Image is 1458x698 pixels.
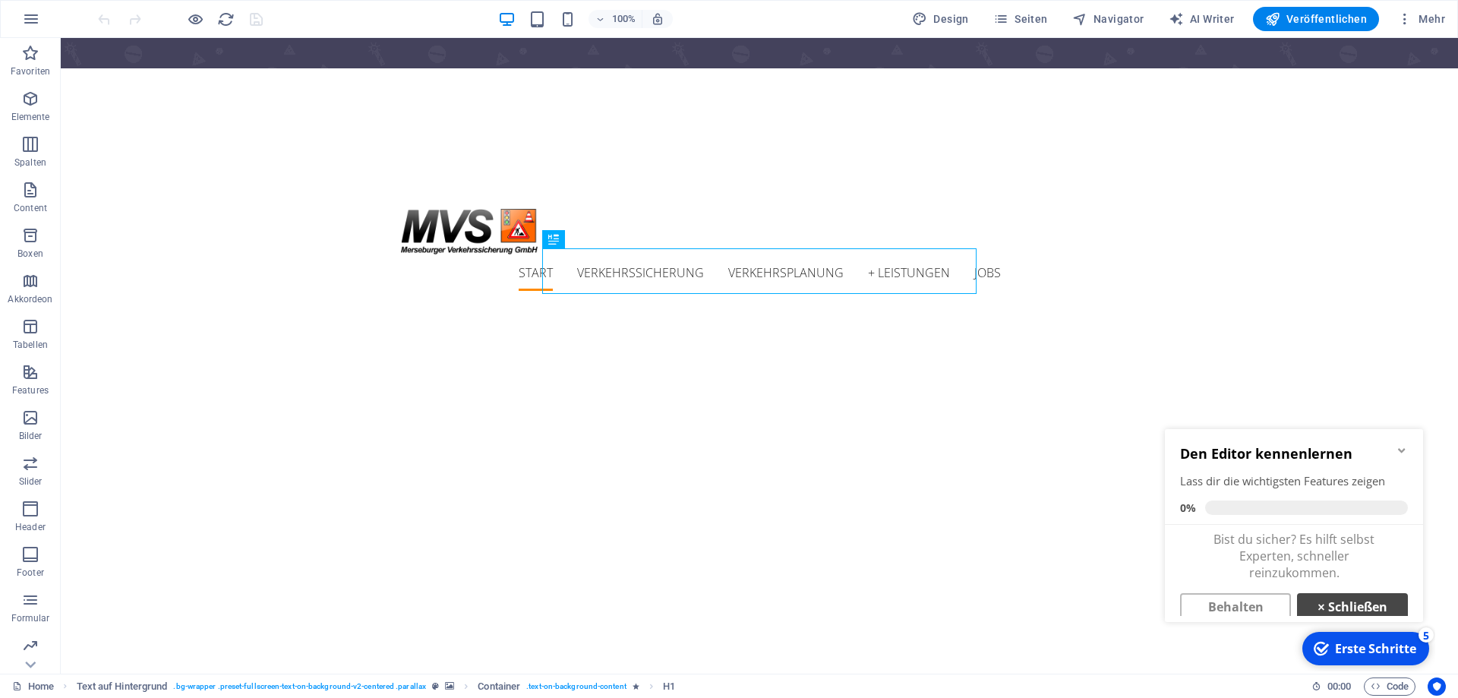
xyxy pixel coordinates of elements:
span: . bg-wrapper .preset-fullscreen-text-on-background-v2-centered .parallax [173,677,426,696]
a: Behalten [21,179,132,207]
h2: Den Editor kennenlernen [21,30,249,49]
span: Seiten [993,11,1048,27]
div: Minimize checklist [237,30,249,43]
p: Favoriten [11,65,50,77]
p: Elemente [11,111,50,123]
span: Code [1371,677,1409,696]
div: 5 [260,213,275,229]
nav: breadcrumb [77,677,676,696]
span: 03461 / 35 28 04 [12,80,103,96]
div: Lass dir die wichtigsten Features zeigen [21,59,249,75]
span: 0% [21,87,46,101]
p: Header [15,521,46,533]
span: Klick zum Auswählen. Doppelklick zum Bearbeiten [478,677,520,696]
p: Akkordeon [8,293,52,305]
a: [EMAIL_ADDRESS][DOMAIN_NAME] [17,106,211,123]
button: Code [1364,677,1415,696]
button: 100% [589,10,642,28]
button: Seiten [987,7,1054,31]
p: Footer [17,567,44,579]
button: Klicke hier, um den Vorschau-Modus zu verlassen [186,10,204,28]
p: Formular [11,612,50,624]
span: Klick zum Auswählen. Doppelklick zum Bearbeiten [663,677,675,696]
a: × Schließen [138,179,249,207]
button: AI Writer [1163,7,1241,31]
i: Element enthält eine Animation [633,682,639,690]
span: 00 00 [1327,677,1351,696]
button: reload [216,10,235,28]
h6: 100% [611,10,636,28]
p: Features [12,384,49,396]
button: Mehr [1391,7,1451,31]
button: Design [906,7,975,31]
button: Usercentrics [1428,677,1446,696]
i: Bei Größenänderung Zoomstufe automatisch an das gewählte Gerät anpassen. [651,12,664,26]
p: Bilder [19,430,43,442]
span: Klick zum Auswählen. Doppelklick zum Bearbeiten [77,677,168,696]
div: Erste Schritte [176,226,257,243]
button: Veröffentlichen [1253,7,1379,31]
span: Navigator [1072,11,1144,27]
p: Slider [19,475,43,488]
span: . text-on-background-content [526,677,626,696]
span: : [1338,681,1340,692]
strong: × [159,187,166,200]
span: Veröffentlichen [1265,11,1367,27]
div: Design (Strg+Alt+Y) [906,7,975,31]
h6: Session-Zeit [1311,677,1352,696]
p: Spalten [14,156,46,169]
p: Boxen [17,248,43,260]
div: Erste Schritte 5 items remaining, 0% complete [144,218,270,251]
i: Seite neu laden [217,11,235,28]
span: Merseburg [120,49,179,66]
button: Navigator [1066,7,1150,31]
p: Tabellen [13,339,48,351]
span: [STREET_ADDRESS] [12,49,118,66]
span: Design [912,11,969,27]
span: AI Writer [1169,11,1235,27]
i: Dieses Element ist ein anpassbares Preset [432,682,439,690]
p: Content [14,202,47,214]
i: Element verfügt über einen Hintergrund [445,682,454,690]
span: 06217 [182,49,216,66]
div: Bist du sicher? Es hilft selbst Experten, schneller reinzukommen. [6,111,264,173]
p: , [12,49,1373,67]
span: Mehr [1397,11,1445,27]
a: Klick, um Auswahl aufzuheben. Doppelklick öffnet Seitenverwaltung [12,677,54,696]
